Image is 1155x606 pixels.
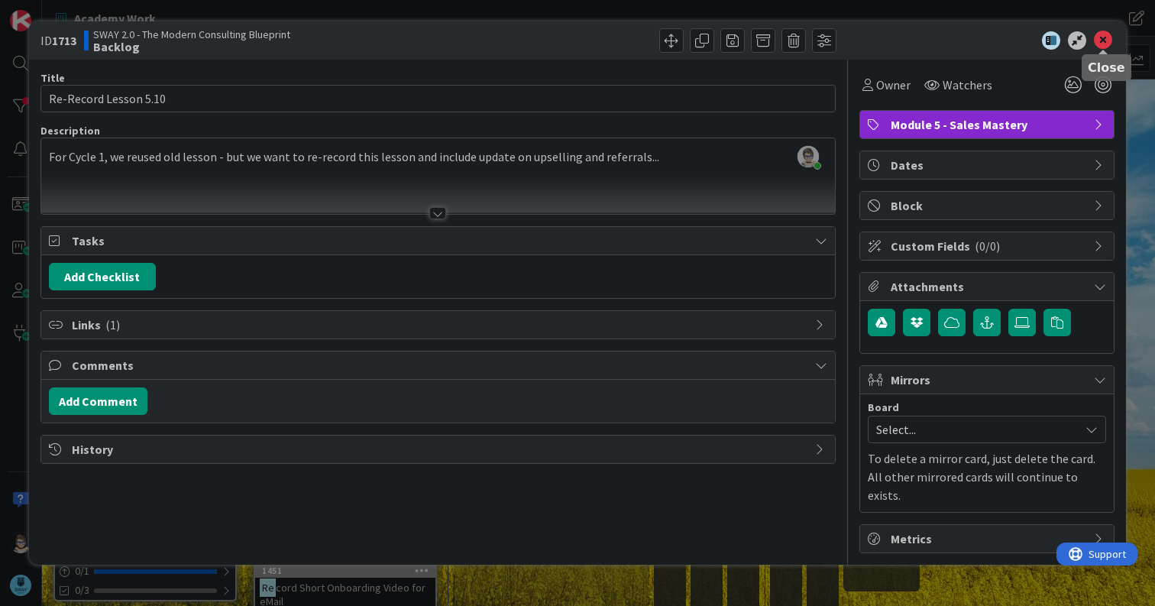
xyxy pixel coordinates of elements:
[943,76,992,94] span: Watchers
[72,316,807,334] span: Links
[891,196,1086,215] span: Block
[876,76,911,94] span: Owner
[891,237,1086,255] span: Custom Fields
[93,28,290,41] span: SWAY 2.0 - The Modern Consulting Blueprint
[40,124,100,138] span: Description
[49,263,156,290] button: Add Checklist
[891,115,1086,134] span: Module 5 - Sales Mastery
[797,146,819,167] img: GSQywPghEhdbY4OwXOWrjRcy4shk9sHH.png
[868,449,1106,504] p: To delete a mirror card, just delete the card. All other mirrored cards will continue to exists.
[1088,60,1125,75] h5: Close
[891,156,1086,174] span: Dates
[32,2,70,21] span: Support
[891,277,1086,296] span: Attachments
[891,371,1086,389] span: Mirrors
[40,31,76,50] span: ID
[105,317,120,332] span: ( 1 )
[891,530,1086,548] span: Metrics
[868,402,899,413] span: Board
[49,148,827,166] p: For Cycle 1, we reused old lesson - but we want to re-record this lesson and include update on up...
[93,41,290,53] b: Backlog
[49,387,147,415] button: Add Comment
[52,33,76,48] b: 1713
[40,71,65,85] label: Title
[876,419,1072,440] span: Select...
[40,85,836,112] input: type card name here...
[72,440,807,459] span: History
[975,238,1000,254] span: ( 0/0 )
[72,232,807,250] span: Tasks
[72,356,807,374] span: Comments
